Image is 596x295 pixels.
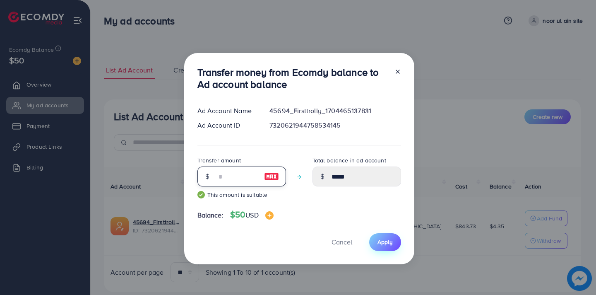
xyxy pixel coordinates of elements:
[197,210,223,220] span: Balance:
[332,237,352,247] span: Cancel
[312,156,386,164] label: Total balance in ad account
[377,238,393,246] span: Apply
[197,191,205,198] img: guide
[369,233,401,251] button: Apply
[263,106,407,116] div: 45694_Firsttrolly_1704465137831
[264,172,279,181] img: image
[197,191,286,199] small: This amount is suitable
[191,121,263,130] div: Ad Account ID
[197,156,241,164] label: Transfer amount
[263,121,407,130] div: 7320621944758534145
[245,210,258,220] span: USD
[321,233,363,251] button: Cancel
[230,210,274,220] h4: $50
[265,211,274,220] img: image
[191,106,263,116] div: Ad Account Name
[197,66,388,90] h3: Transfer money from Ecomdy balance to Ad account balance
